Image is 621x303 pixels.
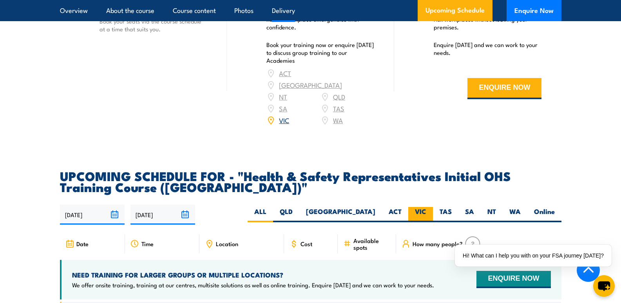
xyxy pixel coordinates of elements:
button: ENQUIRE NOW [467,78,541,99]
span: How many people? [413,240,463,247]
span: Cost [301,240,312,247]
label: SA [458,207,481,222]
label: ACT [382,207,408,222]
input: From date [60,205,125,225]
p: Enquire [DATE] and we can work to your needs. [434,41,542,56]
label: [GEOGRAPHIC_DATA] [299,207,382,222]
h4: NEED TRAINING FOR LARGER GROUPS OR MULTIPLE LOCATIONS? [72,270,434,279]
label: Online [527,207,561,222]
label: TAS [433,207,458,222]
span: Available spots [353,237,391,250]
div: Hi! What can I help you with on your FSA journey [DATE]? [455,245,612,267]
button: chat-button [593,275,615,297]
p: Book your seats via the course schedule at a time that suits you. [100,17,208,33]
p: We offer onsite training, training at our centres, multisite solutions as well as online training... [72,281,434,289]
h2: UPCOMING SCHEDULE FOR - "Health & Safety Representatives Initial OHS Training Course ([GEOGRAPHIC... [60,170,561,192]
label: QLD [273,207,299,222]
span: Date [76,240,89,247]
label: ALL [248,207,273,222]
button: ENQUIRE NOW [476,271,550,288]
span: Location [216,240,238,247]
label: VIC [408,207,433,222]
a: VIC [279,115,289,125]
span: Time [141,240,154,247]
label: NT [481,207,503,222]
input: To date [130,205,195,225]
label: WA [503,207,527,222]
p: Book your training now or enquire [DATE] to discuss group training to our Academies [266,41,375,64]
